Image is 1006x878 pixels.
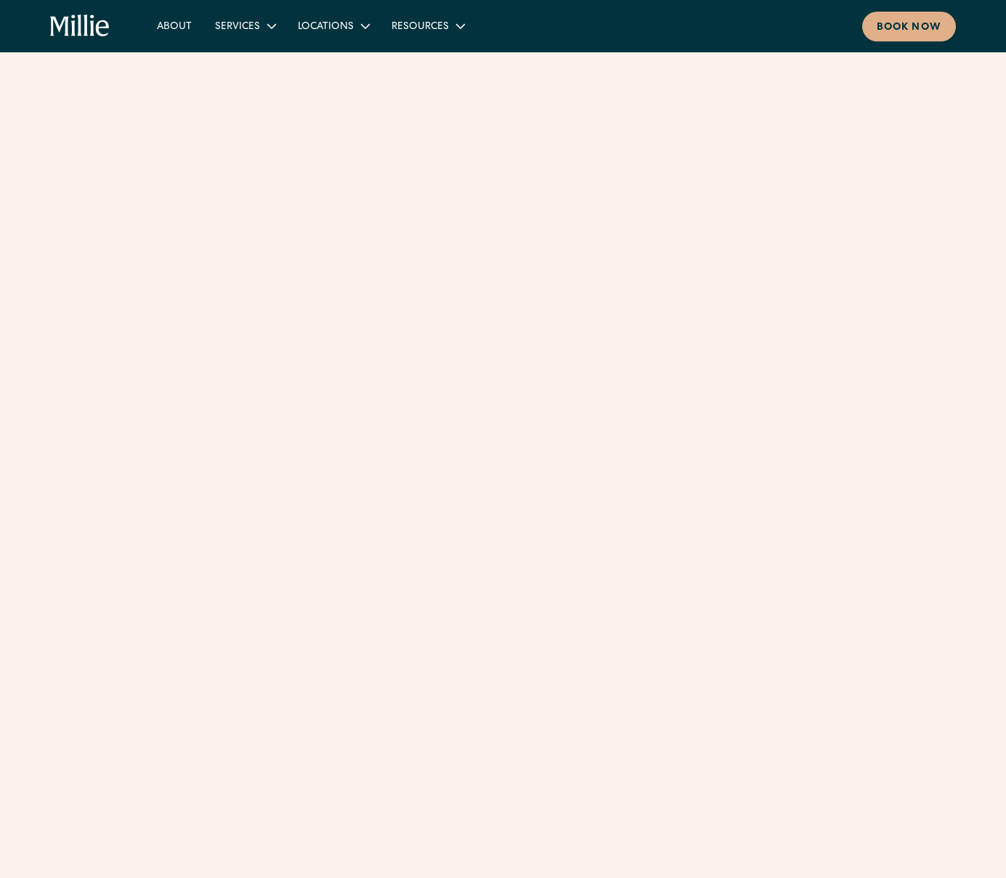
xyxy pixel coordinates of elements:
[298,20,354,35] div: Locations
[203,14,286,38] div: Services
[877,20,941,36] div: Book now
[392,20,449,35] div: Resources
[286,14,380,38] div: Locations
[145,14,203,38] a: About
[380,14,475,38] div: Resources
[50,15,110,38] a: home
[862,12,956,41] a: Book now
[215,20,260,35] div: Services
